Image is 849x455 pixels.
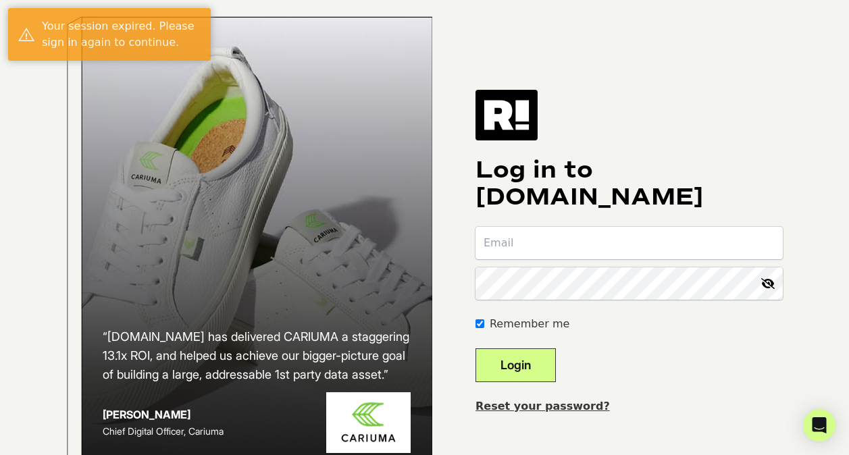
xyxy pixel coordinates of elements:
strong: [PERSON_NAME] [103,408,190,421]
label: Remember me [490,316,569,332]
button: Login [475,348,556,382]
a: Reset your password? [475,400,610,412]
img: Cariuma [326,392,411,454]
h1: Log in to [DOMAIN_NAME] [475,157,783,211]
span: Chief Digital Officer, Cariuma [103,425,224,437]
div: Open Intercom Messenger [803,409,835,441]
h2: “[DOMAIN_NAME] has delivered CARIUMA a staggering 13.1x ROI, and helped us achieve our bigger-pic... [103,327,411,384]
img: Retention.com [475,90,538,140]
input: Email [475,227,783,259]
div: Your session expired. Please sign in again to continue. [42,18,201,51]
